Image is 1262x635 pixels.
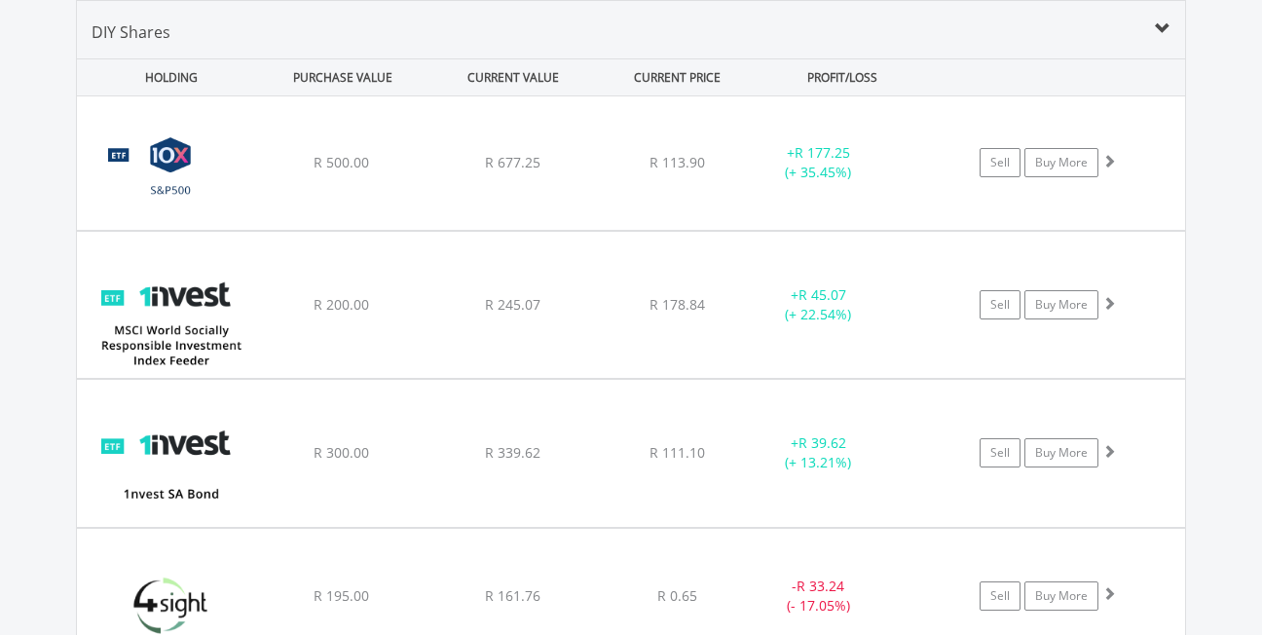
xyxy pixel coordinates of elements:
a: Buy More [1024,581,1098,611]
span: R 195.00 [314,586,369,605]
div: CURRENT PRICE [600,59,755,95]
div: PURCHASE VALUE [259,59,426,95]
span: R 300.00 [314,443,369,462]
a: Sell [980,290,1021,319]
a: Buy More [1024,438,1098,467]
span: R 39.62 [798,433,846,452]
a: Sell [980,148,1021,177]
span: R 245.07 [485,295,540,314]
span: R 178.84 [650,295,705,314]
span: R 339.62 [485,443,540,462]
div: PROFIT/LOSS [759,59,925,95]
a: Sell [980,581,1021,611]
span: R 677.25 [485,153,540,171]
span: R 45.07 [798,285,846,304]
img: EQU.ZA.ETFBND.png [87,404,254,521]
div: + (+ 22.54%) [745,285,892,324]
span: R 33.24 [797,577,844,595]
span: R 177.25 [795,143,850,162]
a: Buy More [1024,148,1098,177]
a: Sell [980,438,1021,467]
span: R 161.76 [485,586,540,605]
span: R 0.65 [657,586,697,605]
span: R 200.00 [314,295,369,314]
div: + (+ 13.21%) [745,433,892,472]
div: HOLDING [78,59,255,95]
a: Buy More [1024,290,1098,319]
span: R 500.00 [314,153,369,171]
div: CURRENT VALUE [429,59,596,95]
span: R 111.10 [650,443,705,462]
div: + (+ 35.45%) [745,143,892,182]
img: EQU.ZA.ETFSRI.png [87,256,254,373]
span: R 113.90 [650,153,705,171]
div: - (- 17.05%) [745,577,892,616]
span: DIY Shares [92,21,170,43]
img: EQU.ZA.CSP500.png [87,121,254,225]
